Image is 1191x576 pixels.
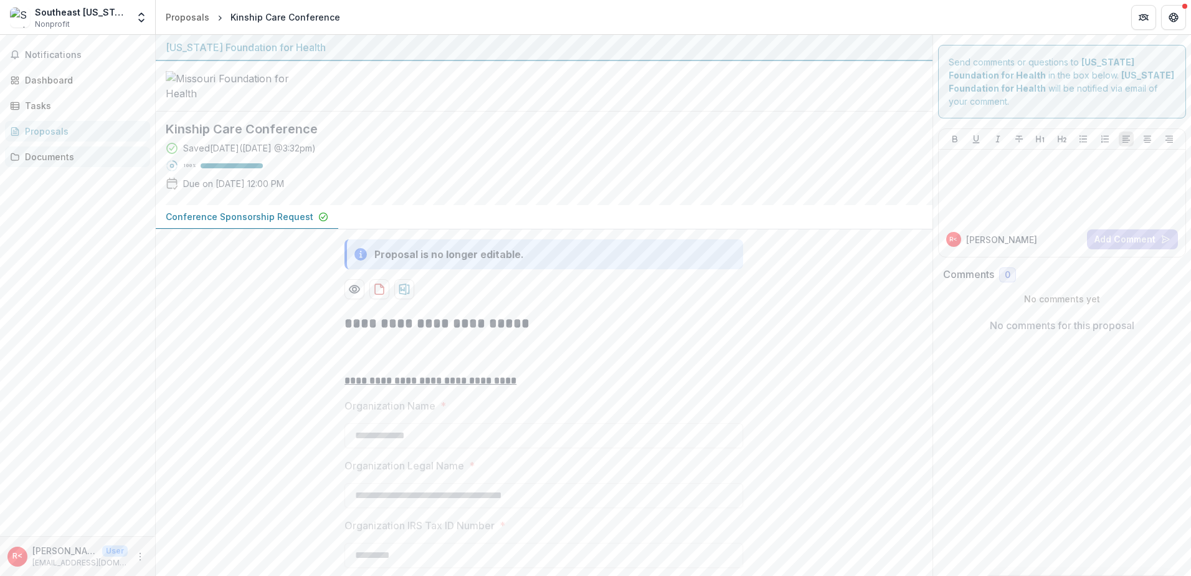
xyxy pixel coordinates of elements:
img: Missouri Foundation for Health [166,71,290,101]
button: Get Help [1161,5,1186,30]
button: Heading 2 [1055,132,1070,146]
button: Notifications [5,45,150,65]
button: Align Right [1162,132,1177,146]
p: Organization IRS Tax ID Number [344,518,495,533]
a: Proposals [161,8,214,26]
div: Tasks [25,99,140,112]
div: Proposals [25,125,140,138]
p: No comments for this proposal [990,318,1134,333]
div: Dashboard [25,74,140,87]
button: Bullet List [1076,132,1091,146]
p: Organization Name [344,398,435,413]
p: [PERSON_NAME] <[EMAIL_ADDRESS][DOMAIN_NAME]> [32,544,97,557]
div: Regina Vonhasseln <reginav@agingmatters2u.com> [949,236,957,242]
button: Preview 8a4c1026-e8eb-4d90-a2dd-aa19f433366a-0.pdf [344,279,364,299]
div: [US_STATE] Foundation for Health [166,40,923,55]
div: Documents [25,150,140,163]
a: Tasks [5,95,150,116]
h2: Kinship Care Conference [166,122,903,137]
p: Conference Sponsorship Request [166,210,313,223]
p: [PERSON_NAME] [966,233,1037,246]
div: Southeast [US_STATE] Area Agency on Aging [35,6,128,19]
div: Proposals [166,11,209,24]
button: download-proposal [369,279,389,299]
div: Saved [DATE] ( [DATE] @ 3:32pm ) [183,142,316,155]
p: Organization Legal Name [344,458,464,473]
button: More [133,549,148,564]
button: Align Center [1140,132,1155,146]
p: Due on [DATE] 12:00 PM [183,177,284,190]
a: Documents [5,146,150,167]
div: Kinship Care Conference [230,11,340,24]
span: Nonprofit [35,19,70,30]
button: Bold [947,132,962,146]
div: Send comments or questions to in the box below. will be notified via email of your comment. [938,45,1187,118]
button: Add Comment [1087,229,1178,249]
nav: breadcrumb [161,8,345,26]
div: Regina Vonhasseln <reginav@agingmatters2u.com> [12,552,22,560]
img: Southeast Missouri Area Agency on Aging [10,7,30,27]
a: Proposals [5,121,150,142]
button: Ordered List [1098,132,1113,146]
button: Underline [969,132,984,146]
a: Dashboard [5,70,150,90]
p: 100 % [183,161,196,170]
button: Italicize [990,132,1005,146]
span: 0 [1005,270,1010,281]
div: Proposal is no longer editable. [374,247,524,262]
button: Partners [1131,5,1156,30]
span: Notifications [25,50,145,60]
button: Strike [1012,132,1027,146]
p: [EMAIL_ADDRESS][DOMAIN_NAME] [32,557,128,569]
button: Heading 1 [1033,132,1048,146]
button: download-proposal [394,279,414,299]
button: Open entity switcher [133,5,150,30]
p: No comments yet [943,292,1182,305]
p: User [102,545,128,557]
h2: Comments [943,269,994,281]
button: Align Left [1119,132,1134,146]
